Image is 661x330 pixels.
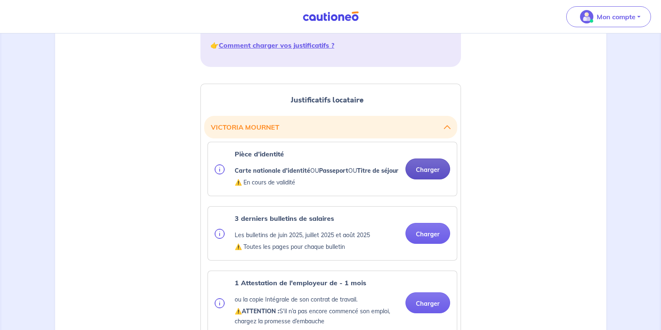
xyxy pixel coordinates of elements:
[597,12,636,22] p: Mon compte
[580,10,593,23] img: illu_account_valid_menu.svg
[235,214,334,223] strong: 3 derniers bulletins de salaires
[319,167,348,174] strong: Passeport
[291,95,364,105] span: Justificatifs locataire
[405,223,450,244] button: Charger
[299,11,362,22] img: Cautioneo
[235,306,399,326] p: ⚠️ S'il n’a pas encore commencé son emploi, chargez la promesse d’embauche
[235,167,310,174] strong: Carte nationale d'identité
[235,242,370,252] p: ⚠️ Toutes les pages pour chaque bulletin
[215,229,225,239] img: info.svg
[211,119,451,135] button: VICTORIA MOURNET
[242,307,279,315] strong: ATTENTION :
[208,206,457,261] div: categoryName: pay-slip, userCategory: cdi-without-trial
[235,230,370,240] p: Les bulletins de juin 2025, juillet 2025 et août 2025
[405,159,450,179] button: Charger
[215,298,225,308] img: info.svg
[210,40,451,50] p: 👉
[208,142,457,196] div: categoryName: national-id, userCategory: cdi-without-trial
[566,6,651,27] button: illu_account_valid_menu.svgMon compte
[357,167,398,174] strong: Titre de séjour
[215,164,225,174] img: info.svg
[235,166,398,176] p: OU OU
[235,279,366,287] strong: 1 Attestation de l'employeur de - 1 mois
[405,292,450,313] button: Charger
[235,150,284,158] strong: Pièce d’identité
[235,294,399,304] p: ou la copie Intégrale de son contrat de travail.
[219,41,334,49] a: Comment charger vos justificatifs ?
[235,177,398,187] p: ⚠️ En cours de validité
